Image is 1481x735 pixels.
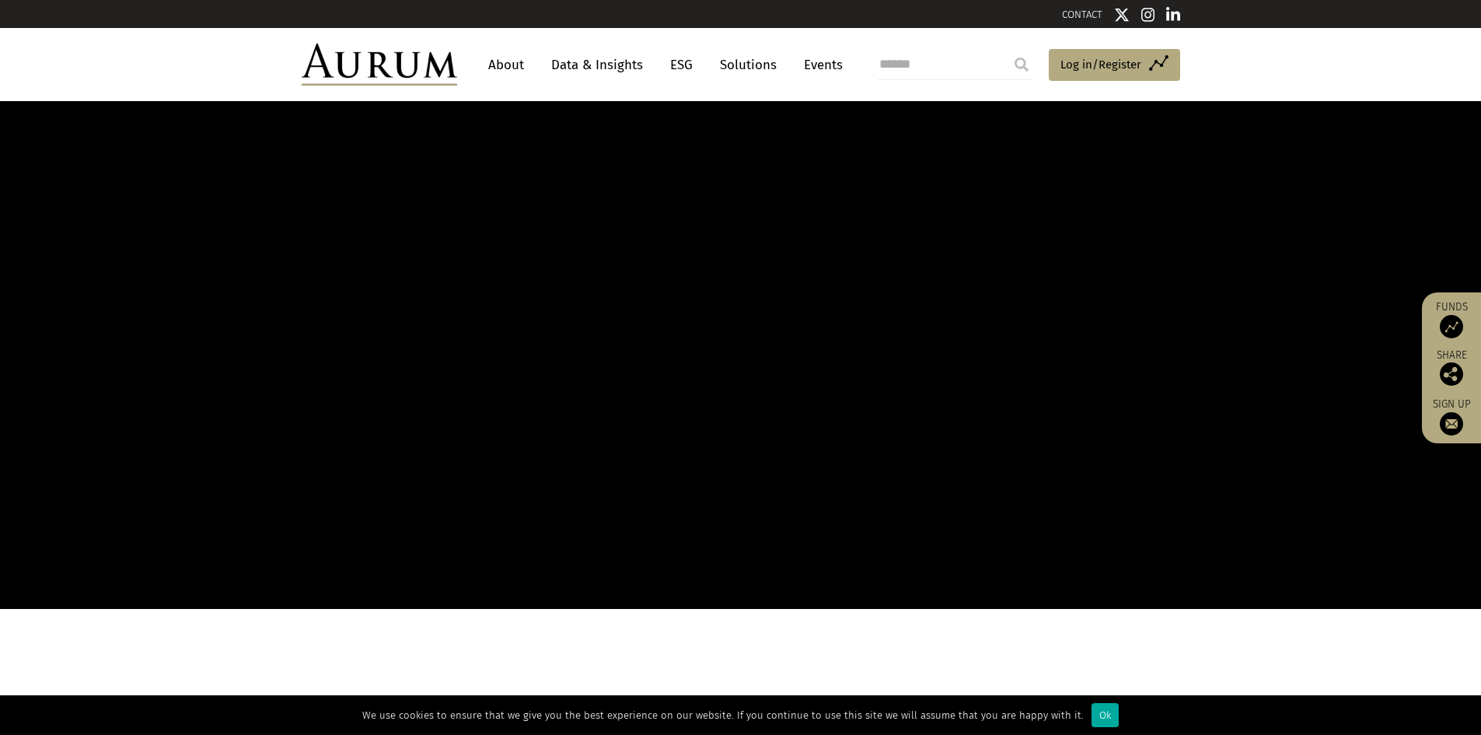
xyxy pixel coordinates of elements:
img: Access Funds [1440,315,1463,338]
a: Log in/Register [1049,49,1180,82]
img: Share this post [1440,362,1463,386]
input: Submit [1006,49,1037,80]
span: Log in/Register [1060,55,1141,74]
img: Linkedin icon [1166,7,1180,23]
img: Instagram icon [1141,7,1155,23]
img: Aurum [302,44,457,86]
a: Sign up [1430,397,1473,436]
a: ESG [662,51,700,79]
a: Events [796,51,843,79]
a: Data & Insights [543,51,651,79]
a: Funds [1430,300,1473,338]
div: Ok [1092,703,1119,727]
a: Solutions [712,51,784,79]
img: Sign up to our newsletter [1440,412,1463,436]
a: About [480,51,532,79]
img: Twitter icon [1114,7,1130,23]
a: CONTACT [1062,9,1102,20]
div: Share [1430,350,1473,386]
